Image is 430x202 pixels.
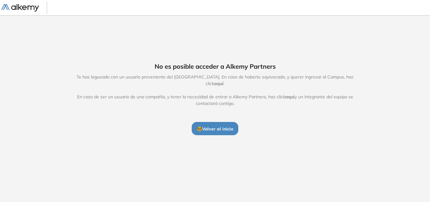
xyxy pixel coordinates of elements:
span: Te has logueado con un usuario proveniente del [GEOGRAPHIC_DATA]. En caso de haberte equivocado, ... [70,74,360,107]
img: Logo [1,4,39,12]
span: No es posible acceder a Alkemy Partners [155,62,276,71]
button: 🤓Volver al inicio [192,122,238,135]
span: aquí [285,94,295,100]
span: 🤓 Volver al inicio [197,126,233,132]
span: aquí [214,81,223,86]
